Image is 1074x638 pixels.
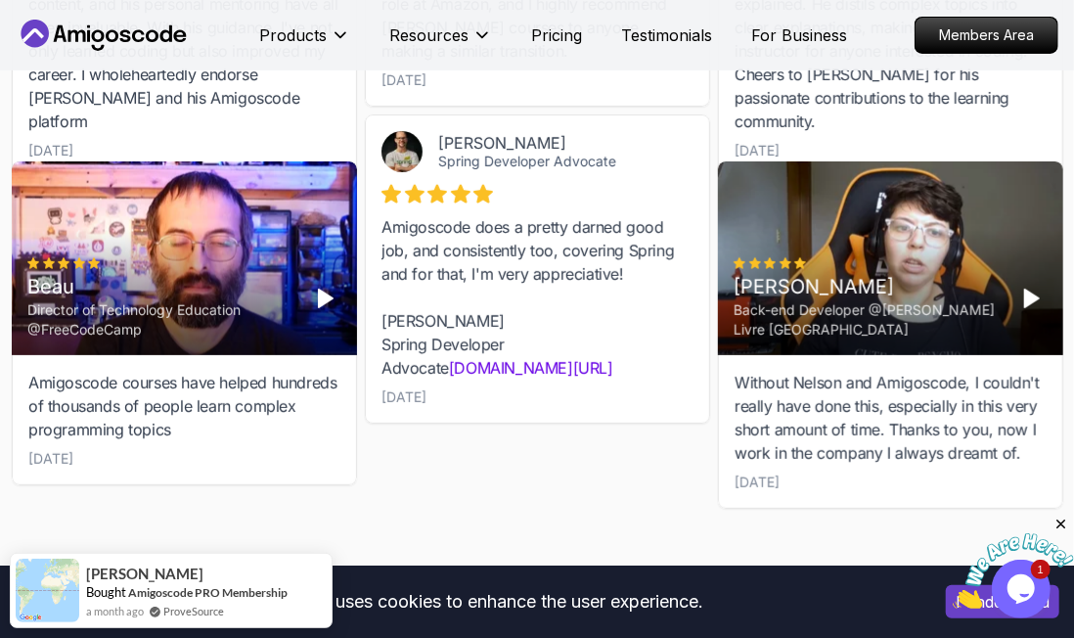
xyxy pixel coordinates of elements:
div: Amigoscode does a pretty darned good job, and consistently too, covering Spring and for that, I'm... [381,215,694,380]
div: Director of Technology Education @FreeCodeCamp [27,301,294,341]
a: Amigoscode PRO Membership [128,585,288,600]
img: provesource social proof notification image [16,559,79,622]
p: Resources [389,23,469,47]
a: For Business [751,23,847,47]
div: Amigoscode courses have helped hundreds of thousands of people learn complex programming topics [28,372,340,442]
button: Accept cookies [946,585,1059,618]
div: [DATE] [28,142,73,161]
a: [DOMAIN_NAME][URL] [449,358,613,378]
a: Testimonials [621,23,712,47]
a: Spring Developer Advocate [438,153,616,169]
div: [DATE] [381,71,426,91]
img: Josh Long avatar [381,131,423,172]
div: [DATE] [28,450,73,470]
a: Pricing [531,23,582,47]
iframe: chat widget [953,516,1074,609]
div: [PERSON_NAME] [438,133,662,153]
div: Without Nelson and Amigoscode, I couldn't really have done this, especially in this very short am... [735,372,1047,466]
span: [PERSON_NAME] [86,566,203,582]
button: Resources [389,23,492,63]
div: [DATE] [735,474,780,493]
div: [DATE] [735,142,780,161]
span: a month ago [86,603,144,619]
div: [PERSON_NAME] [734,274,1001,301]
div: Beau [27,274,294,301]
div: [DATE] [381,387,426,407]
button: Play [1016,284,1048,315]
p: Products [259,23,327,47]
span: Bought [86,584,126,600]
a: ProveSource [163,603,224,619]
button: Products [259,23,350,63]
a: Members Area [915,17,1058,54]
button: Play [310,284,341,315]
div: This website uses cookies to enhance the user experience. [15,580,917,623]
p: Members Area [916,18,1057,53]
div: Back-end Developer @[PERSON_NAME] Livre [GEOGRAPHIC_DATA] [734,301,1001,341]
